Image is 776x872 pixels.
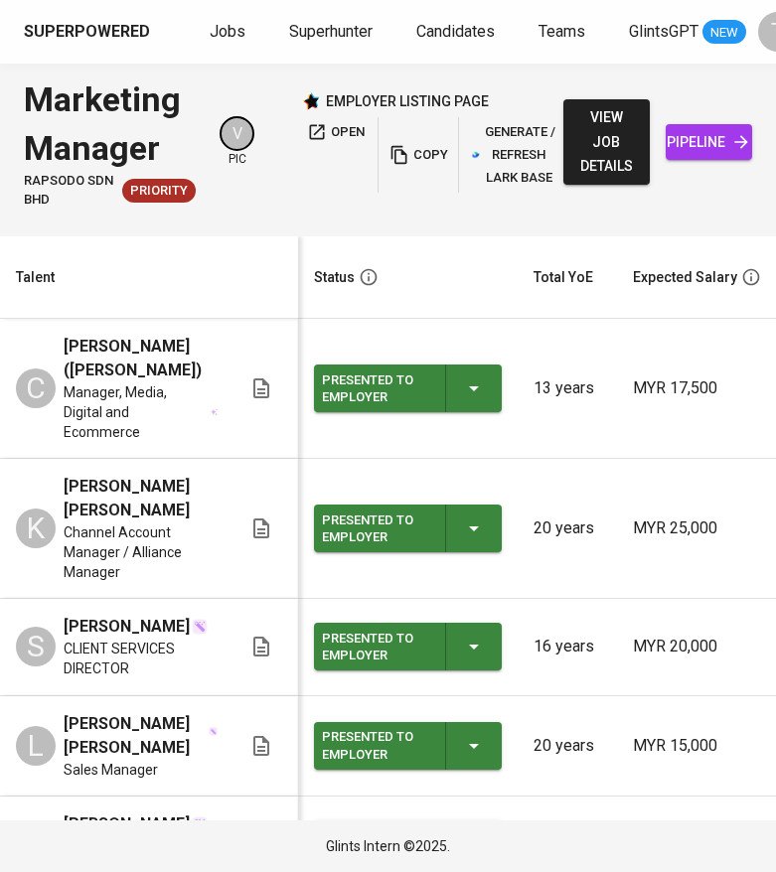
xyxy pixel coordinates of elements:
div: pic [220,116,254,168]
button: view job details [563,99,650,185]
div: L [16,726,56,766]
span: copy [391,144,445,167]
button: open [302,117,370,148]
span: open [307,121,365,144]
div: K [16,509,56,548]
div: S [16,627,56,666]
span: NEW [702,23,746,43]
span: generate / refresh lark base [472,121,557,189]
span: Priority [122,182,196,201]
div: Presented to Employer [322,626,429,669]
p: MYR 15,000 [633,734,761,758]
a: pipeline [666,124,752,161]
div: Presented to Employer [322,508,429,551]
a: Teams [539,20,589,45]
div: Presented to Employer [322,724,429,768]
p: 13 years [534,376,601,400]
span: [PERSON_NAME] [PERSON_NAME] [64,475,218,522]
p: 16 years [534,635,601,658]
button: Presented to Employer [314,623,502,670]
button: copy [387,117,450,193]
div: Total YoE [534,265,593,290]
span: CLIENT SERVICES DIRECTOR [64,639,218,678]
span: Channel Account Manager / Alliance Manager [64,522,218,582]
img: magic_wand.svg [209,727,218,736]
div: New Job received from Demand Team [122,179,196,203]
p: 20 years [534,734,601,758]
img: magic_wand.svg [192,816,208,832]
span: [PERSON_NAME] [64,812,190,836]
div: Status [314,265,355,290]
p: employer listing page [326,91,489,111]
div: Superpowered [24,21,150,44]
div: Expected Salary [633,265,737,290]
button: lark generate / refresh lark base [467,117,562,193]
span: [PERSON_NAME] [PERSON_NAME] [64,712,207,760]
p: MYR 25,000 [633,516,761,540]
span: Teams [539,22,585,41]
p: MYR 17,500 [633,376,761,400]
button: Presented to Employer [314,722,502,770]
span: view job details [579,105,634,179]
div: V [220,116,254,151]
span: Candidates [416,22,495,41]
div: Talent [16,265,55,290]
button: Presented to Employer [314,820,502,868]
p: MYR 20,000 [633,635,761,658]
button: Presented to Employer [314,505,502,552]
span: pipeline [682,130,736,155]
a: Jobs [210,20,249,45]
span: Sales Manager [64,760,158,780]
a: Candidates [416,20,499,45]
a: Superpowered [24,21,154,44]
img: lark [472,151,480,159]
span: Jobs [210,22,245,41]
a: open [302,117,370,193]
span: [PERSON_NAME] ([PERSON_NAME]) [64,335,218,382]
span: Superhunter [289,22,373,41]
div: Marketing Manager [24,75,196,172]
img: magic_wand.svg [192,619,208,635]
span: GlintsGPT [629,22,698,41]
span: Rapsodo Sdn Bhd [24,172,114,209]
div: Presented to Employer [322,367,429,411]
button: Presented to Employer [314,364,502,412]
span: [PERSON_NAME] [64,615,190,639]
img: Glints Star [302,92,320,110]
a: GlintsGPT NEW [629,20,746,45]
div: C [16,368,56,408]
p: 20 years [534,516,601,540]
span: Manager, Media, Digital and Ecommerce [64,382,208,442]
a: Superhunter [289,20,377,45]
